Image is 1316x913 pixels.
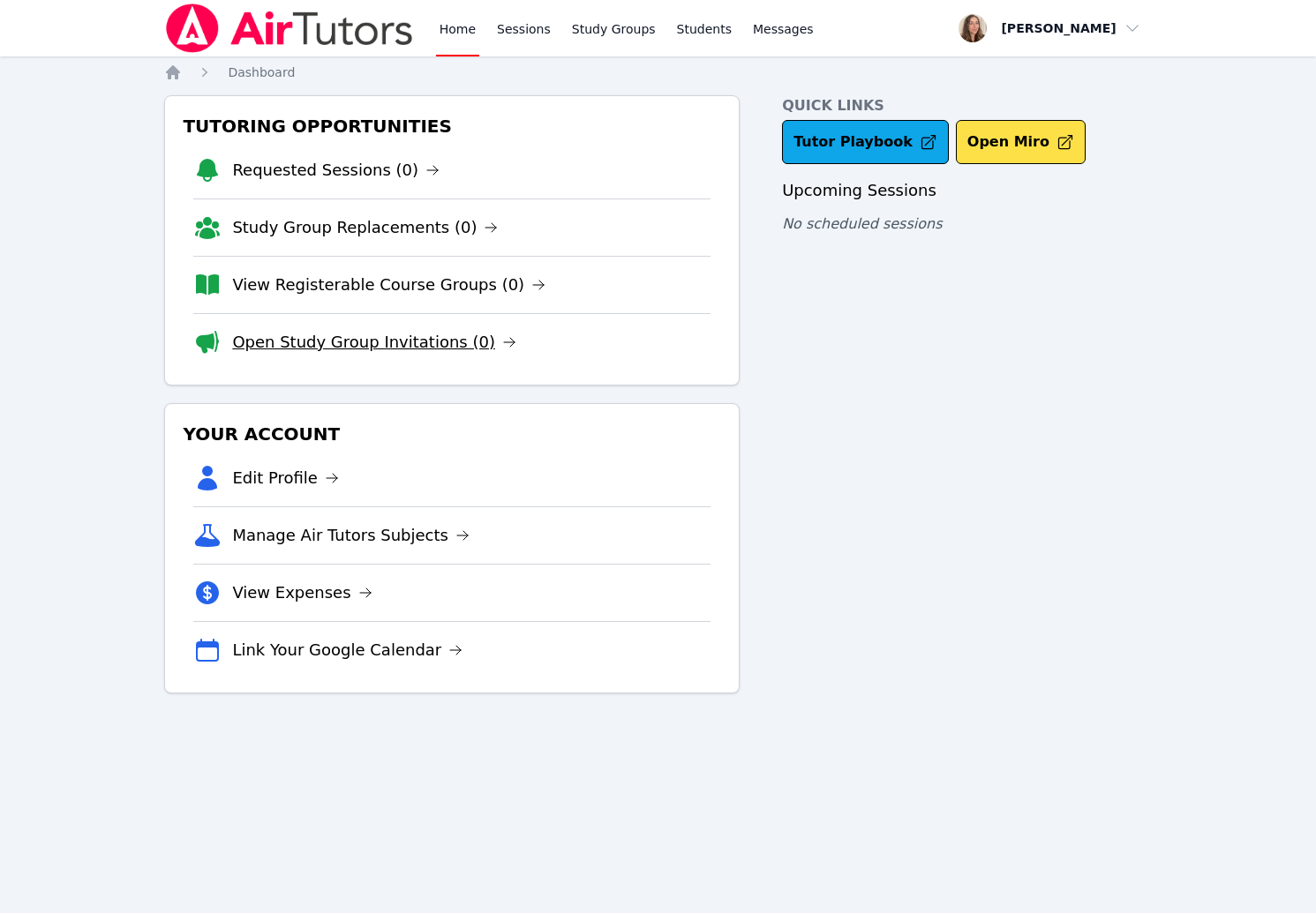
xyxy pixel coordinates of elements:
[228,64,295,81] a: Dashboard
[232,580,372,605] a: View Expenses
[232,158,440,183] a: Requested Sessions (0)
[164,64,1151,81] nav: Breadcrumb
[179,418,725,450] h3: Your Account
[956,120,1086,164] button: Open Miro
[232,215,498,240] a: Study Group Replacements (0)
[753,20,814,38] span: Messages
[782,95,1152,116] h4: Quick Links
[232,638,462,662] a: Link Your Google Calendar
[232,330,516,355] a: Open Study Group Invitations (0)
[232,523,470,548] a: Manage Air Tutors Subjects
[232,466,339,490] a: Edit Profile
[164,4,414,53] img: Air Tutors
[179,110,725,142] h3: Tutoring Opportunities
[232,273,545,297] a: View Registerable Course Groups (0)
[228,65,295,79] span: Dashboard
[782,120,949,164] a: Tutor Playbook
[782,215,942,232] span: No scheduled sessions
[782,178,1152,203] h3: Upcoming Sessions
